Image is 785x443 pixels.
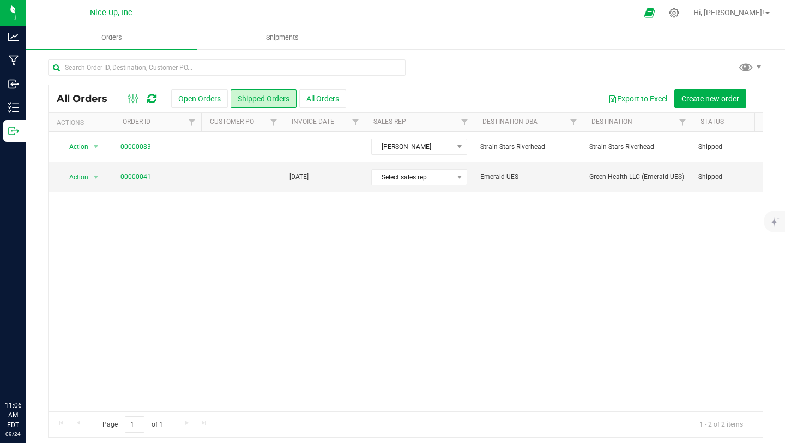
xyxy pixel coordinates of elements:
input: Search Order ID, Destination, Customer PO... [48,59,406,76]
span: Open Ecommerce Menu [637,2,662,23]
span: Hi, [PERSON_NAME]! [693,8,764,17]
a: Customer PO [210,118,254,125]
a: Filter [347,113,365,131]
p: 09/24 [5,430,21,438]
span: 1 - 2 of 2 items [691,416,752,433]
span: select [89,139,103,154]
a: Destination [591,118,632,125]
span: All Orders [57,93,118,105]
a: 00000041 [120,172,151,182]
a: Sales Rep [373,118,406,125]
span: [PERSON_NAME] [372,139,453,154]
span: Action [59,170,89,185]
inline-svg: Manufacturing [8,55,19,66]
inline-svg: Inbound [8,79,19,89]
inline-svg: Inventory [8,102,19,113]
div: Actions [57,119,110,127]
span: Strain Stars Riverhead [589,142,685,152]
a: Filter [456,113,474,131]
a: Destination DBA [482,118,538,125]
a: Filter [565,113,583,131]
a: Filter [183,113,201,131]
button: Open Orders [171,89,228,108]
span: Green Health LLC (Emerald UES) [589,172,685,182]
span: Strain Stars Riverhead [480,142,576,152]
span: Orders [87,33,137,43]
span: Nice Up, Inc [90,8,132,17]
span: Create new order [681,94,739,103]
span: Shipments [251,33,313,43]
a: Orders [26,26,197,49]
a: Filter [265,113,283,131]
input: 1 [125,416,144,433]
a: Filter [674,113,692,131]
div: Manage settings [667,8,681,18]
inline-svg: Analytics [8,32,19,43]
a: 00000083 [120,142,151,152]
span: Action [59,139,89,154]
span: select [89,170,103,185]
a: Status [701,118,724,125]
span: Shipped [698,142,767,152]
inline-svg: Outbound [8,125,19,136]
button: All Orders [299,89,346,108]
button: Export to Excel [601,89,674,108]
a: Invoice Date [292,118,334,125]
span: [DATE] [289,172,309,182]
button: Create new order [674,89,746,108]
iframe: Resource center [11,356,44,388]
button: Shipped Orders [231,89,297,108]
span: Emerald UES [480,172,576,182]
span: Page of 1 [93,416,172,433]
p: 11:06 AM EDT [5,400,21,430]
span: Shipped [698,172,767,182]
a: Shipments [197,26,367,49]
span: Select sales rep [372,170,453,185]
a: Order ID [123,118,150,125]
